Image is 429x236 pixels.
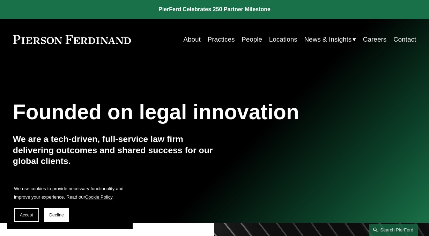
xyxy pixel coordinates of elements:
p: We use cookies to provide necessary functionality and improve your experience. Read our . [14,185,126,201]
a: Contact [393,33,416,46]
a: Careers [363,33,386,46]
a: Search this site [369,224,418,236]
a: Practices [208,33,235,46]
section: Cookie banner [7,178,133,229]
span: Accept [20,213,33,217]
a: About [183,33,201,46]
span: Decline [49,213,64,217]
a: Locations [269,33,297,46]
h1: Founded on legal innovation [13,100,349,124]
button: Accept [14,208,39,222]
span: News & Insights [304,34,352,45]
a: folder dropdown [304,33,356,46]
a: Cookie Policy [85,194,112,200]
h4: We are a tech-driven, full-service law firm delivering outcomes and shared success for our global... [13,134,215,167]
button: Decline [44,208,69,222]
a: People [242,33,262,46]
